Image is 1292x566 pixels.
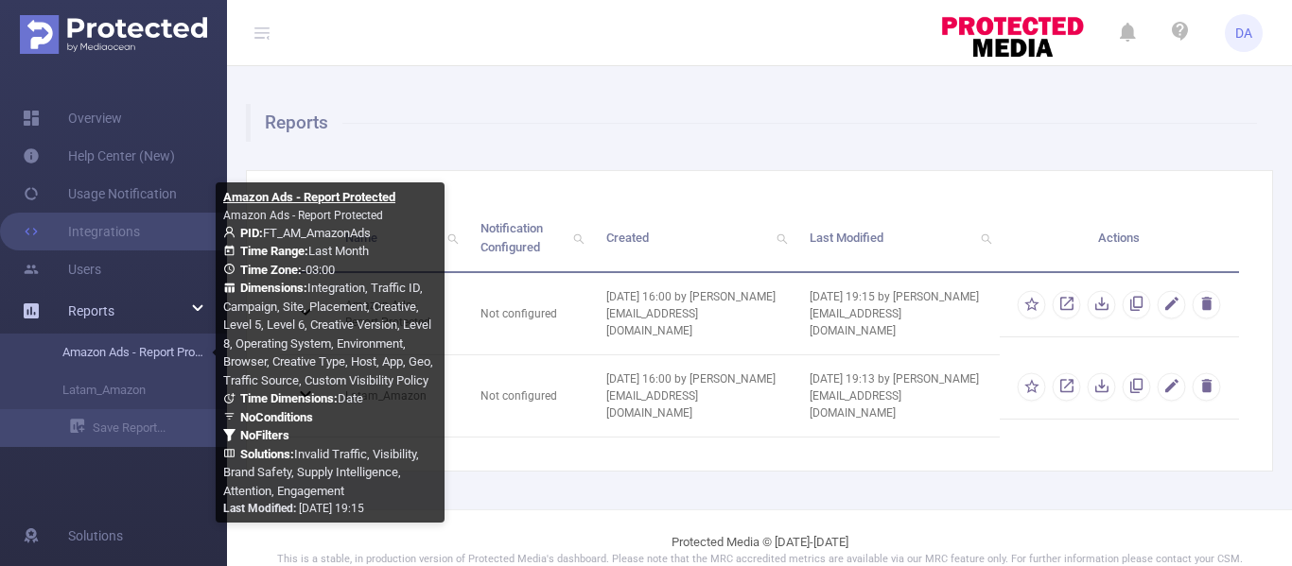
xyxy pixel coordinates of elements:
a: Help Center (New) [23,137,175,175]
span: Notification Configured [480,221,543,254]
td: Not configured [466,273,592,355]
b: Solutions : [240,447,294,461]
b: No Conditions [240,410,313,424]
b: Dimensions : [240,281,307,295]
a: Integrations [23,213,140,250]
h1: Reports [246,104,1257,142]
a: Save Report... [70,409,227,447]
span: Integration, Traffic ID, Campaign, Site, Placement, Creative, Level 5, Level 6, Creative Version,... [223,281,433,387]
b: Amazon Ads - Report Protected [223,190,395,204]
i: icon: search [566,204,592,271]
span: Date [240,391,363,405]
span: Solutions [68,517,123,555]
span: Reports [68,303,114,318]
a: Amazon Ads - Report Protected [38,334,204,371]
span: Last Modified [810,231,883,245]
a: Reports [68,292,114,330]
span: FT_AM_AmazonAds Last Month -03:00 [223,226,433,498]
b: Time Dimensions : [240,391,338,405]
b: Last Modified: [223,502,296,515]
span: Created [606,231,649,245]
span: Invalid Traffic, Visibility, Brand Safety, Supply Intelligence, Attention, Engagement [223,447,419,498]
span: [DATE] 19:15 [223,502,364,515]
a: Users [23,250,101,288]
i: icon: user [223,226,240,238]
b: PID: [240,226,263,240]
a: Overview [23,99,122,137]
img: Protected Media [20,15,207,54]
i: icon: search [973,204,1000,271]
td: Not configured [466,355,592,437]
i: icon: search [769,204,795,271]
span: Actions [1098,231,1140,245]
i: icon: search [440,204,466,271]
td: [DATE] 16:00 by [PERSON_NAME][EMAIL_ADDRESS][DOMAIN_NAME] [592,355,795,437]
span: DA [1235,14,1252,52]
td: [DATE] 19:13 by [PERSON_NAME][EMAIL_ADDRESS][DOMAIN_NAME] [795,355,999,437]
a: Usage Notification [23,175,177,213]
b: Time Zone: [240,263,302,277]
span: Amazon Ads - Report Protected [223,209,383,222]
b: Time Range: [240,244,308,258]
b: No Filters [240,428,289,442]
td: [DATE] 19:15 by [PERSON_NAME][EMAIL_ADDRESS][DOMAIN_NAME] [795,273,999,355]
td: [DATE] 16:00 by [PERSON_NAME][EMAIL_ADDRESS][DOMAIN_NAME] [592,273,795,355]
a: Latam_Amazon [38,371,204,409]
